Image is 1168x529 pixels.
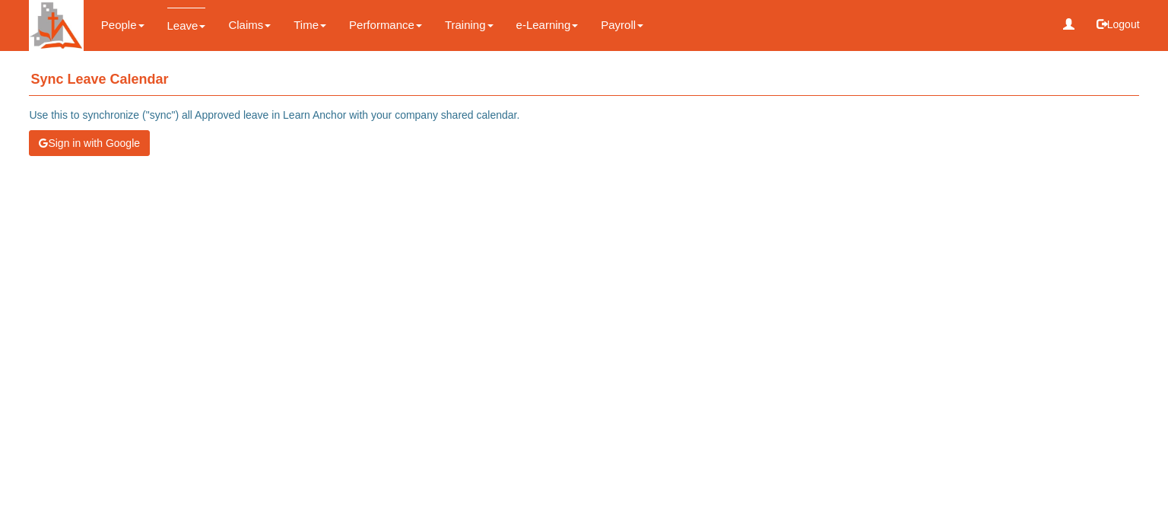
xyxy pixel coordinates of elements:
a: Time [294,8,326,43]
p: Use this to synchronize ("sync") all Approved leave in Learn Anchor with your company shared cale... [29,107,1138,123]
a: People [101,8,144,43]
a: Leave [167,8,206,43]
h4: Sync Leave Calendar [29,65,1138,96]
a: Claims [228,8,271,43]
a: Performance [349,8,422,43]
button: Logout [1086,6,1151,43]
button: Sign in with Google [29,130,150,156]
a: Training [445,8,494,43]
a: e-Learning [516,8,579,43]
a: Payroll [601,8,643,43]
